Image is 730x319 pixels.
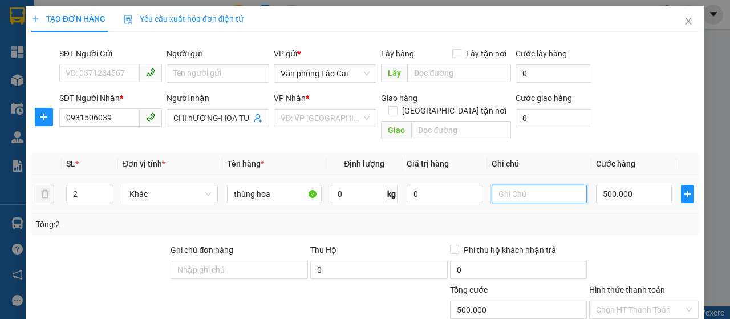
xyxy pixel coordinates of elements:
[124,14,244,23] span: Yêu cầu xuất hóa đơn điện tử
[66,159,75,168] span: SL
[398,104,511,117] span: [GEOGRAPHIC_DATA] tận nơi
[274,47,376,60] div: VP gửi
[450,285,488,294] span: Tổng cước
[227,185,322,203] input: VD: Bàn, Ghế
[31,14,106,23] span: TẠO ĐƠN HÀNG
[516,94,572,103] label: Cước giao hàng
[411,121,510,139] input: Dọc đường
[589,285,665,294] label: Hình thức thanh toán
[274,94,306,103] span: VP Nhận
[167,47,269,60] div: Người gửi
[407,185,482,203] input: 0
[672,6,704,38] button: Close
[407,159,449,168] span: Giá trị hàng
[516,109,591,127] input: Cước giao hàng
[124,15,133,24] img: icon
[167,92,269,104] div: Người nhận
[407,64,510,82] input: Dọc đường
[310,245,336,255] span: Thu Hộ
[227,159,264,168] span: Tên hàng
[123,159,165,168] span: Đơn vị tính
[59,47,162,60] div: SĐT Người Gửi
[459,244,561,256] span: Phí thu hộ khách nhận trả
[146,68,155,77] span: phone
[596,159,635,168] span: Cước hàng
[31,15,39,23] span: plus
[381,64,407,82] span: Lấy
[381,49,414,58] span: Lấy hàng
[487,153,591,175] th: Ghi chú
[35,108,53,126] button: plus
[36,185,54,203] button: delete
[492,185,587,203] input: Ghi Chú
[171,245,233,255] label: Ghi chú đơn hàng
[344,159,384,168] span: Định lượng
[253,114,262,123] span: user-add
[681,185,694,203] button: plus
[35,112,52,122] span: plus
[682,189,693,199] span: plus
[59,92,162,104] div: SĐT Người Nhận
[146,112,155,122] span: phone
[129,185,211,203] span: Khác
[386,185,398,203] span: kg
[381,121,411,139] span: Giao
[516,64,591,83] input: Cước lấy hàng
[171,261,308,279] input: Ghi chú đơn hàng
[461,47,511,60] span: Lấy tận nơi
[381,94,417,103] span: Giao hàng
[684,17,693,26] span: close
[36,218,283,231] div: Tổng: 2
[281,65,370,82] span: Văn phòng Lào Cai
[516,49,567,58] label: Cước lấy hàng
